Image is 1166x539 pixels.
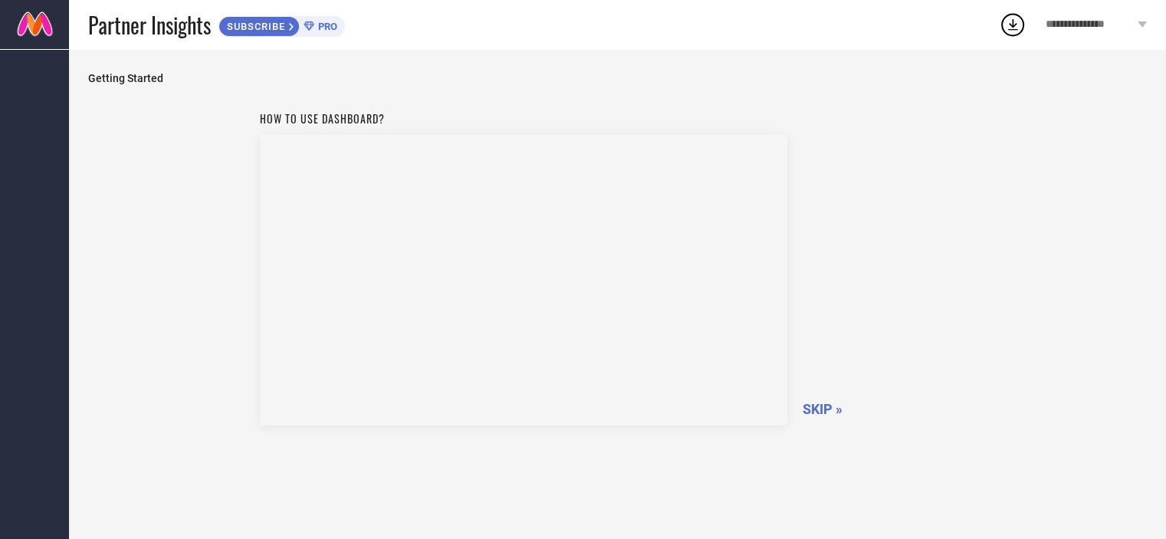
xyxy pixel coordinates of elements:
[314,21,337,32] span: PRO
[218,12,345,37] a: SUBSCRIBEPRO
[88,72,1147,84] span: Getting Started
[999,11,1026,38] div: Open download list
[260,134,787,426] iframe: Workspace Section
[88,9,211,41] span: Partner Insights
[260,110,787,127] h1: How to use dashboard?
[803,401,842,417] span: SKIP »
[219,21,289,32] span: SUBSCRIBE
